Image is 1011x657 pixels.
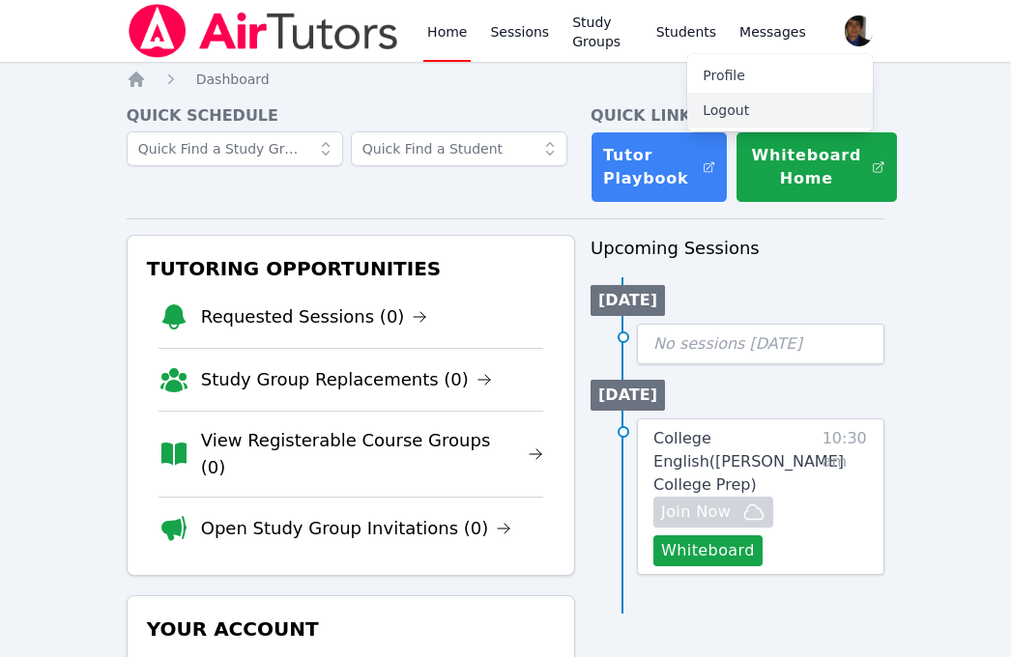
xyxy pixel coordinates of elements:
span: Dashboard [196,71,270,87]
a: View Registerable Course Groups (0) [201,427,543,481]
h4: Quick Links [591,104,884,128]
span: 10:30 am [823,427,869,566]
a: Open Study Group Invitations (0) [201,515,512,542]
input: Quick Find a Student [351,131,567,166]
img: Air Tutors [127,4,400,58]
a: Study Group Replacements (0) [201,366,492,393]
button: Whiteboard [653,535,763,566]
h3: Your Account [143,612,559,646]
a: College English([PERSON_NAME] College Prep) [653,427,844,497]
button: Logout [687,93,873,128]
a: Tutor Playbook [591,131,728,203]
h3: Tutoring Opportunities [143,251,559,286]
li: [DATE] [591,285,665,316]
li: [DATE] [591,380,665,411]
input: Quick Find a Study Group [127,131,343,166]
span: No sessions [DATE] [653,334,802,353]
span: College English ( [PERSON_NAME] College Prep ) [653,429,844,494]
h3: Upcoming Sessions [591,235,884,262]
nav: Breadcrumb [127,70,885,89]
a: Dashboard [196,70,270,89]
h4: Quick Schedule [127,104,575,128]
button: Whiteboard Home [736,131,898,203]
a: Requested Sessions (0) [201,303,428,330]
a: Profile [687,58,873,93]
span: Join Now [661,500,731,524]
button: Join Now [653,497,773,528]
span: Messages [739,22,806,42]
